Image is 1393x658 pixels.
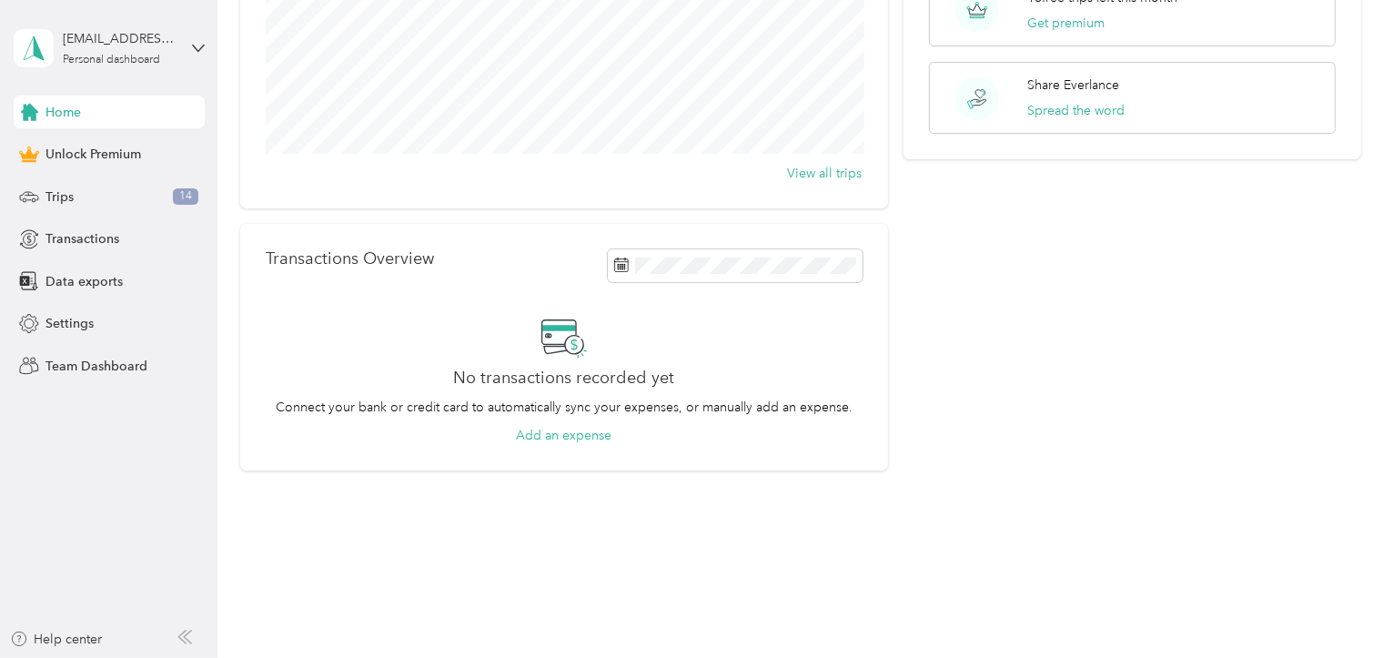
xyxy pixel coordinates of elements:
span: Settings [45,314,94,333]
span: Unlock Premium [45,145,141,164]
span: Trips [45,187,74,207]
div: [EMAIL_ADDRESS][DOMAIN_NAME] [63,29,177,48]
button: Spread the word [1028,101,1126,120]
span: Transactions [45,229,119,248]
iframe: Everlance-gr Chat Button Frame [1291,556,1393,658]
span: Home [45,103,81,122]
button: Add an expense [516,426,611,445]
p: Transactions Overview [266,249,434,268]
p: Share Everlance [1028,76,1120,95]
span: 14 [173,188,198,205]
span: Data exports [45,272,123,291]
h2: No transactions recorded yet [453,369,674,388]
button: Help center [10,630,103,649]
div: Personal dashboard [63,55,160,66]
span: Team Dashboard [45,357,147,376]
button: Get premium [1028,14,1105,33]
button: View all trips [788,164,863,183]
p: Connect your bank or credit card to automatically sync your expenses, or manually add an expense. [276,398,853,417]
